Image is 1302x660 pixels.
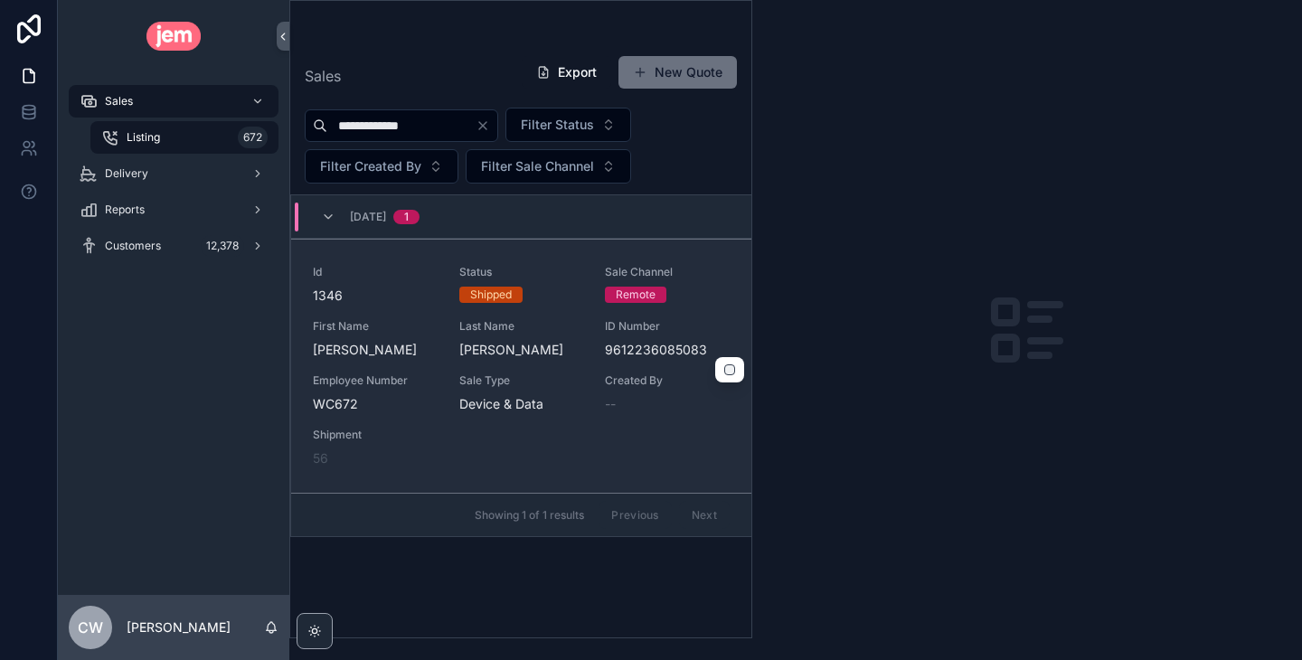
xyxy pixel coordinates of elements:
[105,203,145,217] span: Reports
[616,287,656,303] div: Remote
[459,395,584,413] span: Device & Data
[58,72,289,286] div: scrollable content
[69,157,278,190] a: Delivery
[459,265,584,279] span: Status
[320,157,421,175] span: Filter Created By
[521,116,594,134] span: Filter Status
[350,210,386,224] span: [DATE]
[522,56,611,89] button: Export
[305,149,458,184] button: Select Button
[481,157,594,175] span: Filter Sale Channel
[459,373,584,388] span: Sale Type
[238,127,268,148] div: 672
[313,373,438,388] span: Employee Number
[605,319,730,334] span: ID Number
[313,287,438,305] span: 1346
[291,239,751,493] a: Id1346StatusShippedSale ChannelRemoteFirst Name[PERSON_NAME]Last Name[PERSON_NAME]ID Number961223...
[475,508,584,523] span: Showing 1 of 1 results
[605,265,730,279] span: Sale Channel
[313,428,438,442] span: Shipment
[459,341,584,359] span: [PERSON_NAME]
[470,287,512,303] div: Shipped
[127,130,160,145] span: Listing
[313,319,438,334] span: First Name
[605,395,616,413] span: --
[313,395,438,413] span: WC672
[69,85,278,118] a: Sales
[313,341,438,359] span: [PERSON_NAME]
[313,265,438,279] span: Id
[201,235,244,257] div: 12,378
[305,65,341,87] span: Sales
[605,341,730,359] span: 9612236085083
[466,149,631,184] button: Select Button
[313,449,328,467] a: 56
[476,118,497,133] button: Clear
[404,210,409,224] div: 1
[605,373,730,388] span: Created By
[505,108,631,142] button: Select Button
[90,121,278,154] a: Listing672
[105,239,161,253] span: Customers
[69,193,278,226] a: Reports
[78,617,103,638] span: CW
[618,56,737,89] button: New Quote
[69,230,278,262] a: Customers12,378
[127,618,231,636] p: [PERSON_NAME]
[459,319,584,334] span: Last Name
[146,22,202,51] img: App logo
[105,94,133,108] span: Sales
[105,166,148,181] span: Delivery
